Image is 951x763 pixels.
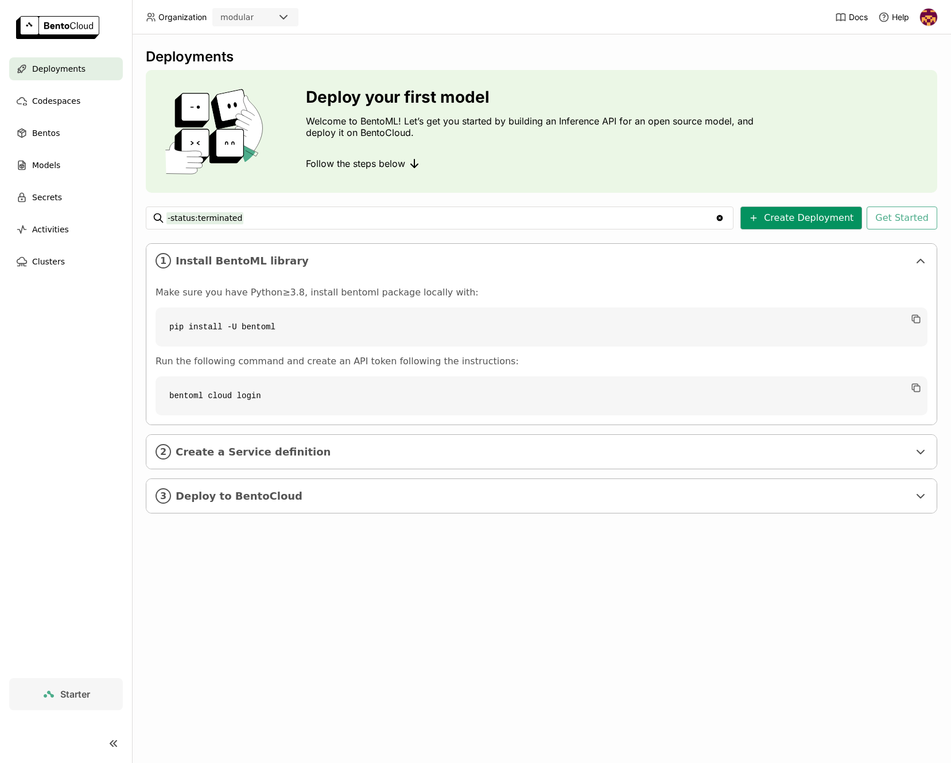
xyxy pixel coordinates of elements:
[176,446,909,458] span: Create a Service definition
[32,223,69,236] span: Activities
[920,9,937,26] img: Matt Terry
[166,209,715,227] input: Search
[9,57,123,80] a: Deployments
[156,287,927,298] p: Make sure you have Python≥3.8, install bentoml package locally with:
[306,158,405,169] span: Follow the steps below
[155,88,278,174] img: cover onboarding
[156,488,171,504] i: 3
[9,250,123,273] a: Clusters
[32,62,86,76] span: Deployments
[892,12,909,22] span: Help
[32,190,62,204] span: Secrets
[156,307,927,347] code: pip install -U bentoml
[156,376,927,415] code: bentoml cloud login
[60,688,90,700] span: Starter
[32,255,65,268] span: Clusters
[878,11,909,23] div: Help
[156,253,171,268] i: 1
[9,122,123,145] a: Bentos
[306,115,759,138] p: Welcome to BentoML! Let’s get you started by building an Inference API for an open source model, ...
[146,48,937,65] div: Deployments
[867,207,937,229] button: Get Started
[156,444,171,460] i: 2
[32,126,60,140] span: Bentos
[156,356,927,367] p: Run the following command and create an API token following the instructions:
[176,490,909,503] span: Deploy to BentoCloud
[32,94,80,108] span: Codespaces
[146,244,937,278] div: 1Install BentoML library
[176,255,909,267] span: Install BentoML library
[715,213,724,223] svg: Clear value
[9,678,123,710] a: Starter
[849,12,868,22] span: Docs
[146,479,937,513] div: 3Deploy to BentoCloud
[158,12,207,22] span: Organization
[16,16,99,39] img: logo
[220,11,254,23] div: modular
[9,218,123,241] a: Activities
[9,154,123,177] a: Models
[255,12,256,24] input: Selected modular.
[9,186,123,209] a: Secrets
[146,435,937,469] div: 2Create a Service definition
[9,89,123,112] a: Codespaces
[740,207,862,229] button: Create Deployment
[835,11,868,23] a: Docs
[306,88,759,106] h3: Deploy your first model
[32,158,60,172] span: Models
